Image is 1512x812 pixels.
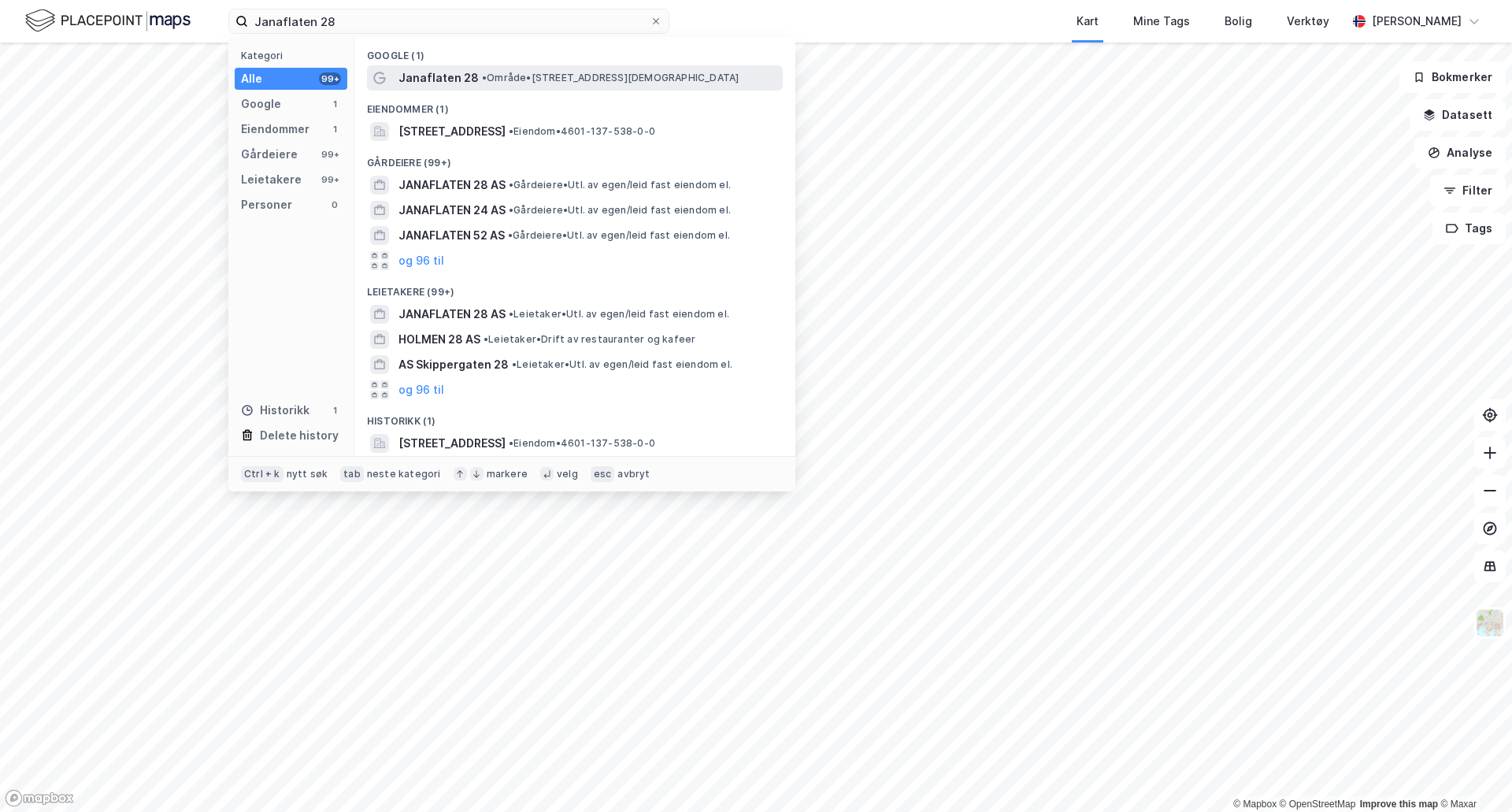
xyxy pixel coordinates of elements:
[1475,608,1505,638] img: Z
[241,50,347,61] div: Kategori
[398,226,505,245] span: JANAFLATEN 52 AS
[340,466,364,482] div: tab
[398,305,506,324] span: JANAFLATEN 28 AS
[354,402,795,431] div: Historikk (1)
[398,122,506,141] span: [STREET_ADDRESS]
[508,229,513,241] span: •
[398,355,509,374] span: AS Skippergaten 28
[1410,99,1506,131] button: Datasett
[1372,12,1462,31] div: [PERSON_NAME]
[557,468,578,480] div: velg
[287,468,328,480] div: nytt søk
[512,358,517,370] span: •
[398,176,506,195] span: JANAFLATEN 28 AS
[241,170,302,189] div: Leietakere
[482,72,487,83] span: •
[1432,213,1506,244] button: Tags
[1133,12,1190,31] div: Mine Tags
[509,437,513,449] span: •
[398,251,444,270] button: og 96 til
[509,179,731,191] span: Gårdeiere • Utl. av egen/leid fast eiendom el.
[241,120,309,139] div: Eiendommer
[319,173,341,186] div: 99+
[509,437,655,450] span: Eiendom • 4601-137-538-0-0
[617,468,650,480] div: avbryt
[25,7,191,35] img: logo.f888ab2527a4732fd821a326f86c7f29.svg
[241,401,309,420] div: Historikk
[398,330,480,349] span: HOLMEN 28 AS
[484,333,695,346] span: Leietaker • Drift av restauranter og kafeer
[241,95,281,113] div: Google
[241,145,298,164] div: Gårdeiere
[354,144,795,172] div: Gårdeiere (99+)
[354,37,795,65] div: Google (1)
[1414,137,1506,169] button: Analyse
[328,123,341,135] div: 1
[398,380,444,399] button: og 96 til
[248,9,650,33] input: Søk på adresse, matrikkel, gårdeiere, leietakere eller personer
[398,201,506,220] span: JANAFLATEN 24 AS
[1287,12,1329,31] div: Verktøy
[319,148,341,161] div: 99+
[508,229,730,242] span: Gårdeiere • Utl. av egen/leid fast eiendom el.
[487,468,528,480] div: markere
[1360,799,1438,810] a: Improve this map
[509,308,513,320] span: •
[241,466,283,482] div: Ctrl + k
[328,404,341,417] div: 1
[328,198,341,211] div: 0
[260,426,339,445] div: Delete history
[509,308,729,321] span: Leietaker • Utl. av egen/leid fast eiendom el.
[1433,736,1512,812] div: Kontrollprogram for chat
[509,125,513,137] span: •
[591,466,615,482] div: esc
[512,358,732,371] span: Leietaker • Utl. av egen/leid fast eiendom el.
[398,434,506,453] span: [STREET_ADDRESS]
[1225,12,1252,31] div: Bolig
[241,69,262,88] div: Alle
[354,273,795,302] div: Leietakere (99+)
[328,98,341,110] div: 1
[398,69,479,87] span: Janaflaten 28
[509,204,731,217] span: Gårdeiere • Utl. av egen/leid fast eiendom el.
[1077,12,1099,31] div: Kart
[509,179,513,191] span: •
[482,72,739,84] span: Område • [STREET_ADDRESS][DEMOGRAPHIC_DATA]
[509,204,513,216] span: •
[367,468,441,480] div: neste kategori
[5,789,74,807] a: Mapbox homepage
[1233,799,1277,810] a: Mapbox
[354,91,795,119] div: Eiendommer (1)
[1430,175,1506,206] button: Filter
[319,72,341,85] div: 99+
[1433,736,1512,812] iframe: Chat Widget
[484,333,488,345] span: •
[1399,61,1506,93] button: Bokmerker
[241,195,292,214] div: Personer
[1280,799,1356,810] a: OpenStreetMap
[509,125,655,138] span: Eiendom • 4601-137-538-0-0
